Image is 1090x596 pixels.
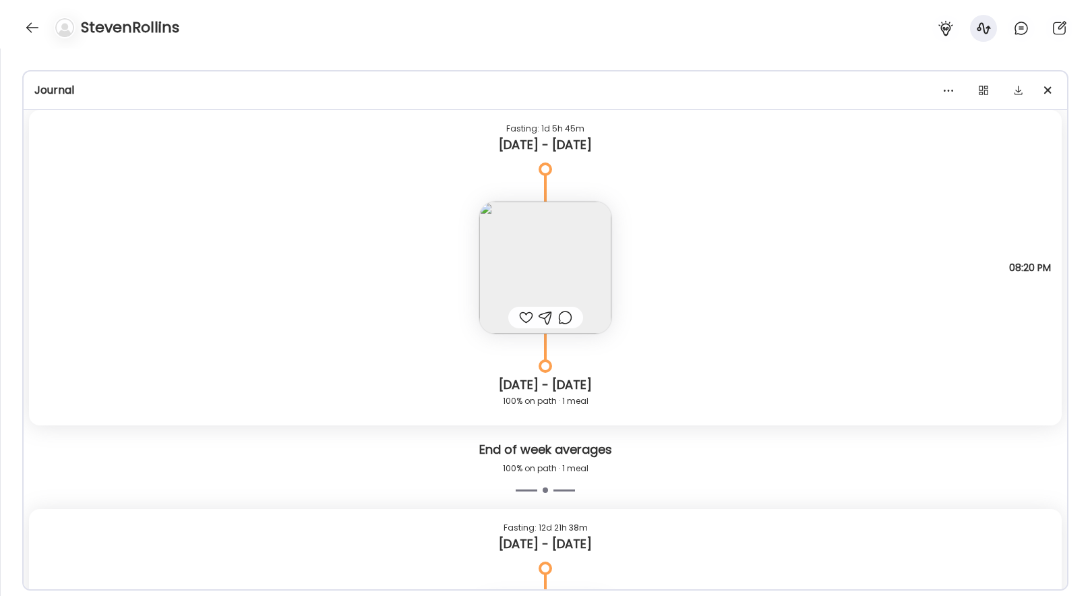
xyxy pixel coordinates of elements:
[40,377,1051,393] div: [DATE] - [DATE]
[34,460,1056,477] div: 100% on path · 1 meal
[40,393,1051,409] div: 100% on path · 1 meal
[81,17,179,38] h4: StevenRollins
[34,442,1056,460] div: End of week averages
[40,520,1051,536] div: Fasting: 12d 21h 38m
[40,137,1051,153] div: [DATE] - [DATE]
[479,202,611,334] img: images%2FJmC2saINUtRpa0eLTJBIZGNZL573%2FyRGtH3kEE3MXUhs2EMBj%2FhNFXwBaXoW1INjsnVxZ3_240
[40,536,1051,552] div: [DATE] - [DATE]
[40,121,1051,137] div: Fasting: 1d 5h 45m
[55,18,74,37] img: bg-avatar-default.svg
[1009,262,1051,274] span: 08:20 PM
[34,82,1056,98] div: Journal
